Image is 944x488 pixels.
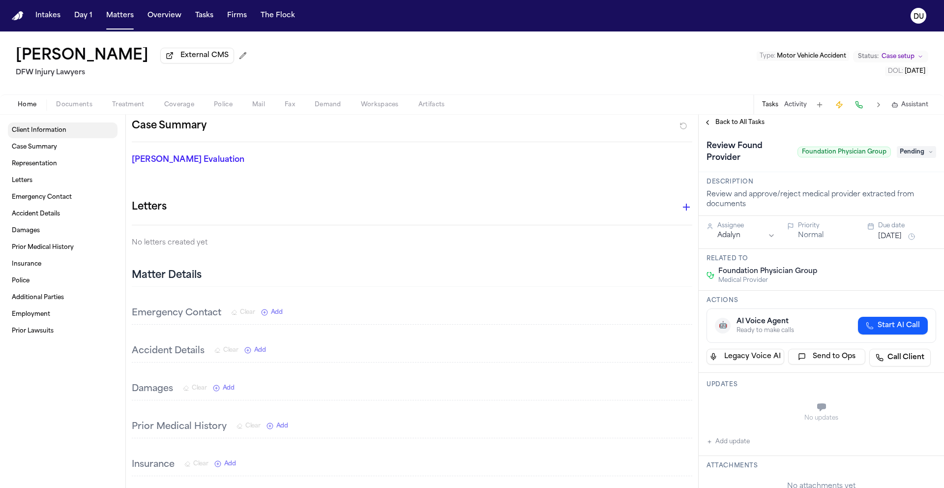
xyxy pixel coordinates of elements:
[718,267,817,276] span: Foundation Physician Group
[891,101,928,109] button: Assistant
[718,276,817,284] span: Medical Provider
[8,240,118,255] a: Prior Medical History
[266,422,288,430] button: Add New
[223,346,238,354] span: Clear
[236,422,261,430] button: Clear Prior Medical History
[285,101,295,109] span: Fax
[797,147,891,157] span: Foundation Physician Group
[16,67,251,79] h2: DFW Injury Lawyers
[213,384,235,392] button: Add New
[8,173,118,188] a: Letters
[214,101,233,109] span: Police
[12,11,24,21] img: Finch Logo
[271,308,283,316] span: Add
[361,101,399,109] span: Workspaces
[223,384,235,392] span: Add
[132,458,175,472] h3: Insurance
[16,47,148,65] button: Edit matter name
[707,462,936,470] h3: Attachments
[144,7,185,25] button: Overview
[18,101,36,109] span: Home
[192,384,207,392] span: Clear
[906,231,917,243] button: Snooze task
[788,349,866,365] button: Send to Ops
[8,306,118,322] a: Employment
[132,199,167,215] h1: Letters
[8,256,118,272] a: Insurance
[707,349,784,365] button: Legacy Voice AI
[707,255,936,263] h3: Related to
[878,232,902,242] button: [DATE]
[164,101,194,109] span: Coverage
[132,237,692,249] p: No letters created yet
[132,420,227,434] h3: Prior Medical History
[901,101,928,109] span: Assistant
[757,51,849,61] button: Edit Type: Motor Vehicle Accident
[888,68,903,74] span: DOL :
[12,11,24,21] a: Home
[8,189,118,205] a: Emergency Contact
[16,47,148,65] h1: [PERSON_NAME]
[245,422,261,430] span: Clear
[132,344,205,358] h3: Accident Details
[132,269,202,282] h2: Matter Details
[214,460,236,468] button: Add New
[8,156,118,172] a: Representation
[853,51,928,62] button: Change status from Case setup
[858,317,928,335] button: Start AI Call
[160,48,234,63] button: External CMS
[798,231,824,241] button: Normal
[184,460,208,468] button: Clear Insurance
[8,290,118,305] a: Additional Parties
[223,7,251,25] button: Firms
[276,422,288,430] span: Add
[707,414,936,422] div: No updates
[252,101,265,109] span: Mail
[882,53,914,61] span: Case setup
[193,460,208,468] span: Clear
[102,7,138,25] button: Matters
[707,178,936,186] h3: Description
[878,222,936,230] div: Due date
[180,51,229,61] span: External CMS
[905,68,925,74] span: [DATE]
[240,308,255,316] span: Clear
[8,223,118,239] a: Damages
[70,7,96,25] button: Day 1
[214,346,238,354] button: Clear Accident Details
[261,308,283,316] button: Add New
[737,317,794,327] div: AI Voice Agent
[132,118,206,134] h2: Case Summary
[699,119,769,126] button: Back to All Tasks
[703,138,794,166] h1: Review Found Provider
[707,190,936,210] div: Review and approve/reject medical provider extracted from documents
[191,7,217,25] button: Tasks
[707,297,936,305] h3: Actions
[784,101,807,109] button: Activity
[31,7,64,25] a: Intakes
[707,436,750,448] button: Add update
[183,384,207,392] button: Clear Damages
[244,346,266,354] button: Add New
[777,53,846,59] span: Motor Vehicle Accident
[869,349,931,366] a: Call Client
[798,222,856,230] div: Priority
[707,381,936,389] h3: Updates
[8,206,118,222] a: Accident Details
[813,98,826,112] button: Add Task
[418,101,445,109] span: Artifacts
[257,7,299,25] button: The Flock
[8,122,118,138] a: Client Information
[832,98,846,112] button: Create Immediate Task
[132,154,311,166] p: [PERSON_NAME] Evaluation
[737,327,794,335] div: Ready to make calls
[231,308,255,316] button: Clear Emergency Contact
[719,321,727,331] span: 🤖
[897,146,936,158] span: Pending
[852,98,866,112] button: Make a Call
